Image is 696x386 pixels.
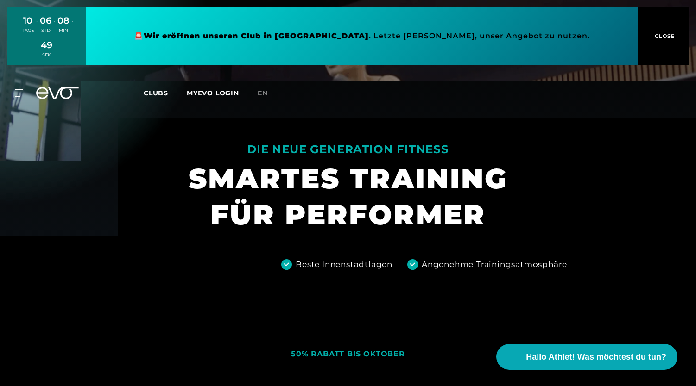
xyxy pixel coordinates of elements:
a: MYEVO LOGIN [187,89,239,97]
div: Beste Innenstadtlagen [296,259,392,271]
div: 100% Fokus auf dein Training [143,259,266,271]
div: 10 [22,14,34,27]
div: : [54,15,55,39]
a: MITGLIED WERDEN [372,297,495,334]
div: 06 [40,14,51,27]
div: 08 [57,14,70,27]
div: : [72,15,73,39]
a: en [258,88,279,99]
div: : [36,15,38,39]
div: 50% RABATT BIS OKTOBER [291,349,405,359]
span: MITGLIED WERDEN [394,311,469,320]
div: TAGE [22,27,34,34]
span: Hallo Athlet! Was möchtest du tun? [526,351,666,363]
span: PROBETRAINING VEREINBAREN [223,311,346,320]
div: DIE NEUE GENERATION FITNESS [189,142,507,157]
div: MIN [57,27,70,34]
button: CLOSE [638,7,689,65]
div: SEK [41,52,52,58]
span: en [258,89,268,97]
span: CLOSE [652,32,675,40]
button: Hallo Athlet! Was möchtest du tun? [496,344,677,370]
div: 49 [41,38,52,52]
div: Angenehme Trainingsatmosphäre [422,259,567,271]
a: PROBETRAINING VEREINBAREN [201,296,372,335]
h1: SMARTES TRAINING FÜR PERFORMER [189,161,507,233]
a: Clubs [144,88,187,97]
span: Clubs [144,89,168,97]
div: STD [40,27,51,34]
